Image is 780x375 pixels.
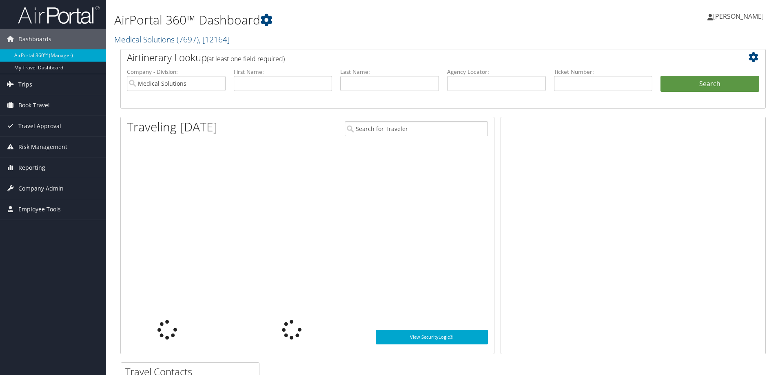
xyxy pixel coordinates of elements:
[707,4,772,29] a: [PERSON_NAME]
[340,68,439,76] label: Last Name:
[447,68,546,76] label: Agency Locator:
[713,12,764,21] span: [PERSON_NAME]
[114,11,553,29] h1: AirPortal 360™ Dashboard
[114,34,230,45] a: Medical Solutions
[177,34,199,45] span: ( 7697 )
[18,29,51,49] span: Dashboards
[127,118,217,135] h1: Traveling [DATE]
[18,158,45,178] span: Reporting
[234,68,332,76] label: First Name:
[554,68,653,76] label: Ticket Number:
[18,5,100,24] img: airportal-logo.png
[18,116,61,136] span: Travel Approval
[345,121,488,136] input: Search for Traveler
[18,178,64,199] span: Company Admin
[376,330,488,344] a: View SecurityLogic®
[18,95,50,115] span: Book Travel
[127,68,226,76] label: Company - Division:
[199,34,230,45] span: , [ 12164 ]
[207,54,285,63] span: (at least one field required)
[127,51,705,64] h2: Airtinerary Lookup
[660,76,759,92] button: Search
[18,74,32,95] span: Trips
[18,137,67,157] span: Risk Management
[18,199,61,220] span: Employee Tools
